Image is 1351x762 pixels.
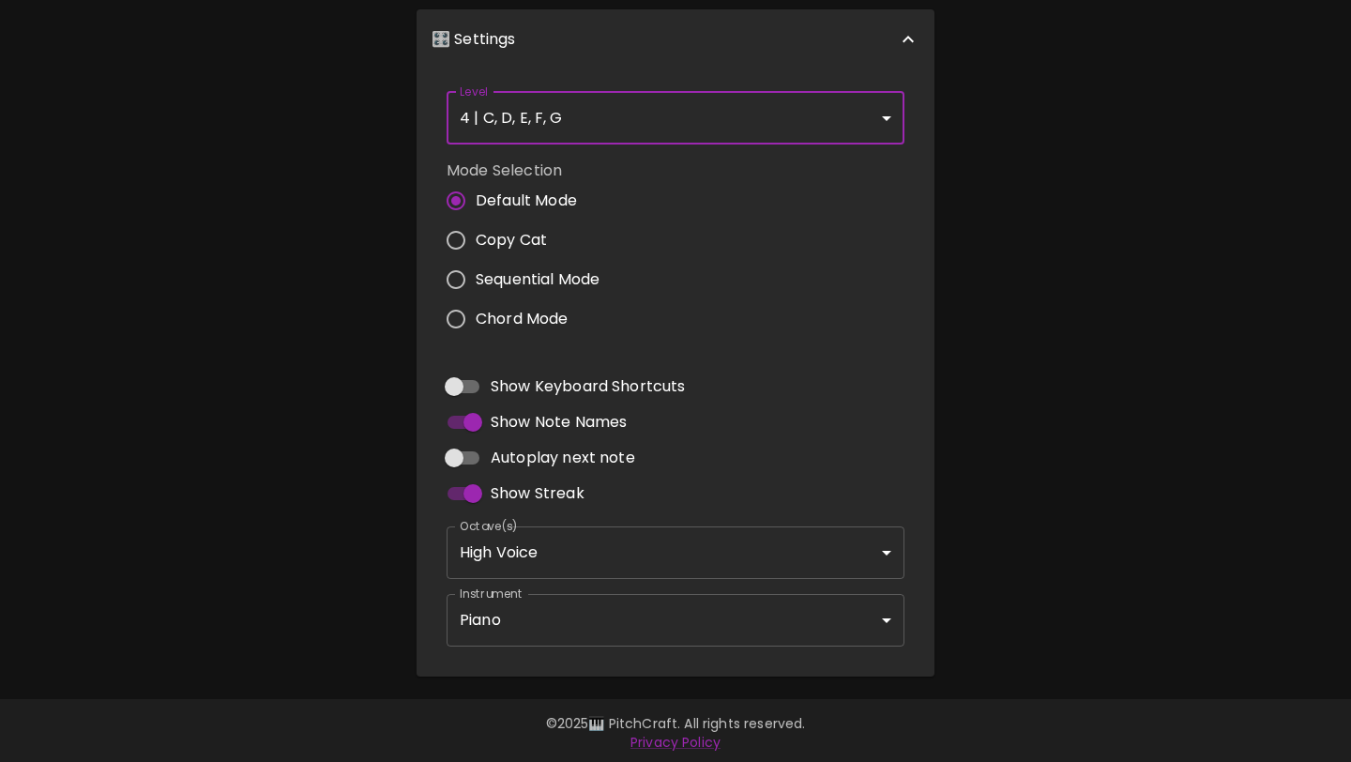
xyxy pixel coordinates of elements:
span: Chord Mode [476,308,569,330]
span: Autoplay next note [491,447,635,469]
span: Default Mode [476,190,577,212]
span: Show Streak [491,482,584,505]
label: Level [460,84,489,99]
span: Show Keyboard Shortcuts [491,375,685,398]
label: Instrument [460,586,523,602]
div: High Voice [447,526,904,579]
div: 🎛️ Settings [417,9,934,69]
span: Show Note Names [491,411,627,434]
div: Piano [447,594,904,647]
a: Privacy Policy [630,733,721,752]
label: Octave(s) [460,518,519,534]
span: Sequential Mode [476,268,600,291]
div: 4 | C, D, E, F, G [447,92,904,145]
span: Copy Cat [476,229,547,251]
p: 🎛️ Settings [432,28,516,51]
label: Mode Selection [447,160,615,181]
p: © 2025 🎹 PitchCraft. All rights reserved. [135,714,1216,733]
